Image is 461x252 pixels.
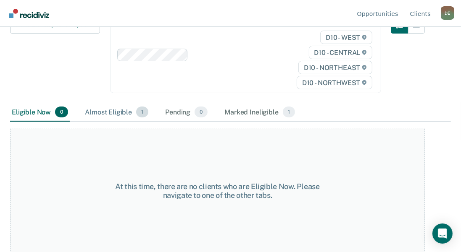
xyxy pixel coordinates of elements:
div: At this time, there are no clients who are Eligible Now. Please navigate to one of the other tabs. [114,182,321,200]
span: D10 - NORTHEAST [298,61,372,74]
span: 0 [195,107,208,117]
span: D10 - CENTRAL [309,46,373,59]
div: Pending0 [163,103,209,122]
div: Eligible Now0 [10,103,70,122]
div: Marked Ineligible1 [223,103,297,122]
span: D10 - WEST [320,31,372,44]
span: 0 [55,107,68,117]
img: Recidiviz [9,9,49,18]
span: D10 - NORTHWEST [297,76,372,89]
span: 1 [283,107,295,117]
div: Open Intercom Messenger [432,223,453,244]
div: D E [441,6,454,20]
div: Almost Eligible1 [83,103,150,122]
button: Profile dropdown button [441,6,454,20]
span: 1 [136,107,148,117]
